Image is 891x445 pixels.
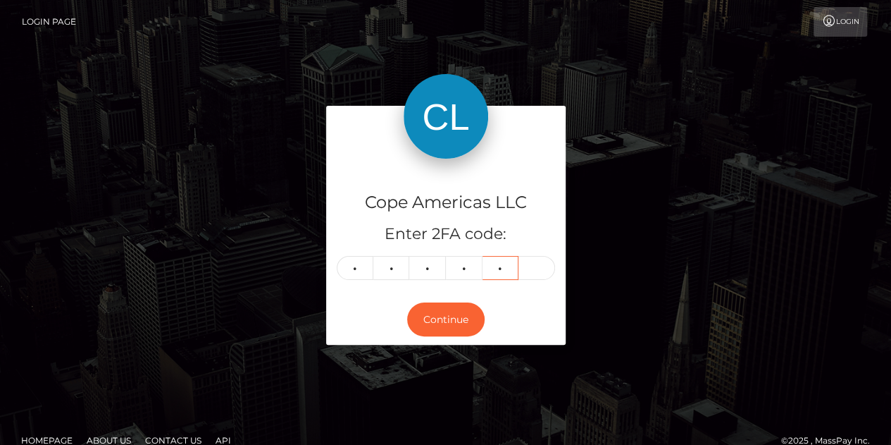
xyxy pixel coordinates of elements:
[22,7,76,37] a: Login Page
[404,74,488,159] img: Cope Americas LLC
[407,303,485,337] button: Continue
[814,7,867,37] a: Login
[337,224,555,245] h5: Enter 2FA code:
[337,190,555,215] h4: Cope Americas LLC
